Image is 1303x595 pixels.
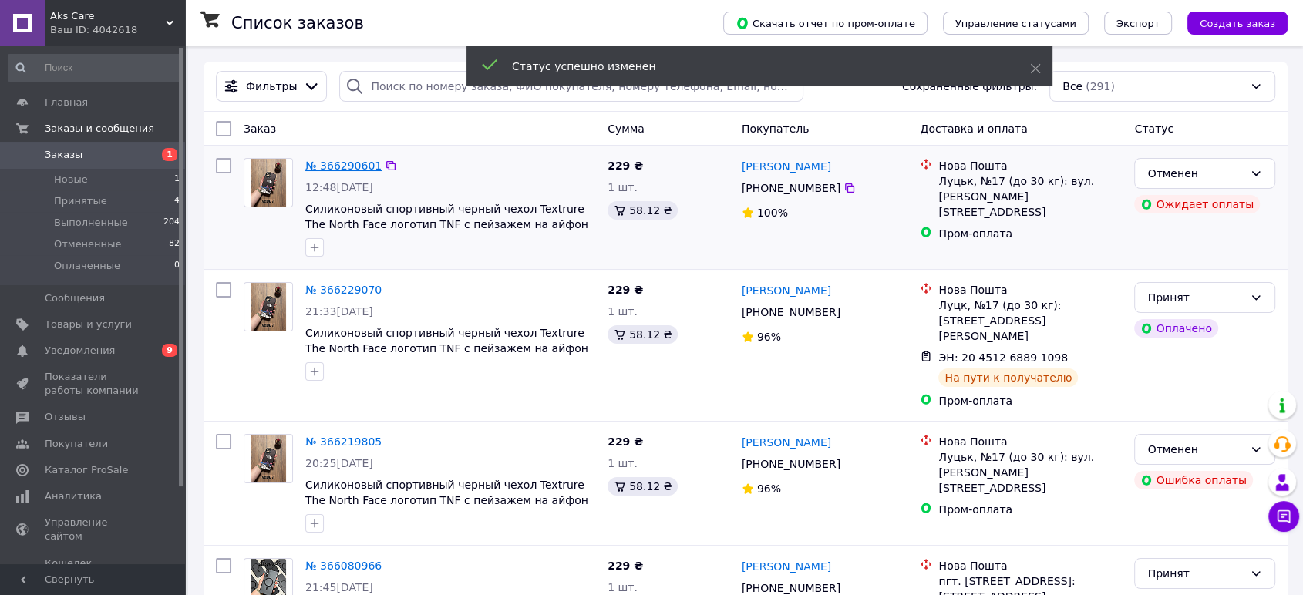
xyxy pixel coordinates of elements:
[757,331,781,343] span: 96%
[742,123,810,135] span: Покупатель
[608,435,643,448] span: 229 ₴
[246,79,297,94] span: Фильтры
[938,226,1122,241] div: Пром-оплата
[251,159,287,207] img: Фото товару
[1134,471,1253,489] div: Ошибка оплаты
[54,216,128,230] span: Выполненные
[757,482,781,495] span: 96%
[305,327,588,370] a: Силиконовый спортивный черный чехол Textrure The North Face логотип TNF с пейзажем на айфон iPhon...
[45,148,82,162] span: Заказы
[1147,441,1244,458] div: Отменен
[1104,12,1172,35] button: Экспорт
[45,291,105,305] span: Сообщения
[45,370,143,398] span: Показатели работы компании
[512,59,992,74] div: Статус успешно изменен
[305,435,382,448] a: № 366219805
[305,203,588,246] a: Силиконовый спортивный черный чехол Textrure The North Face логотип TNF с пейзажем на айфон iPhon...
[943,12,1089,35] button: Управление статусами
[174,194,180,208] span: 4
[1116,18,1160,29] span: Экспорт
[938,282,1122,297] div: Нова Пошта
[608,181,638,193] span: 1 шт.
[174,259,180,273] span: 0
[45,410,86,424] span: Отзывы
[305,560,382,572] a: № 366080966
[742,159,831,174] a: [PERSON_NAME]
[1268,501,1299,532] button: Чат с покупателем
[742,559,831,574] a: [PERSON_NAME]
[938,173,1122,220] div: Луцьк, №17 (до 30 кг): вул. [PERSON_NAME][STREET_ADDRESS]
[723,12,928,35] button: Скачать отчет по пром-оплате
[45,344,115,358] span: Уведомления
[8,54,181,82] input: Поиск
[608,305,638,318] span: 1 шт.
[742,435,831,450] a: [PERSON_NAME]
[169,237,180,251] span: 82
[45,122,154,136] span: Заказы и сообщения
[938,434,1122,449] div: Нова Пошта
[1086,80,1115,92] span: (291)
[305,160,382,172] a: № 366290601
[1147,289,1244,306] div: Принят
[920,123,1027,135] span: Доставка и оплата
[938,297,1122,344] div: Луцк, №17 (до 30 кг): [STREET_ADDRESS][PERSON_NAME]
[174,173,180,187] span: 1
[608,581,638,593] span: 1 шт.
[736,16,915,30] span: Скачать отчет по пром-оплате
[1134,195,1260,213] div: Ожидает оплаты
[45,96,88,109] span: Главная
[305,479,588,522] a: Силиконовый спортивный черный чехол Textrure The North Face логотип TNF с пейзажем на айфон iPhon...
[608,457,638,469] span: 1 шт.
[45,489,102,503] span: Аналитика
[163,216,180,230] span: 204
[244,434,293,483] a: Фото товару
[45,437,108,451] span: Покупатели
[955,18,1076,29] span: Управление статусами
[1147,565,1244,582] div: Принят
[608,160,643,172] span: 229 ₴
[231,14,364,32] h1: Список заказов
[305,581,373,593] span: 21:45[DATE]
[162,344,177,357] span: 9
[1062,79,1082,94] span: Все
[608,477,678,496] div: 58.12 ₴
[54,173,88,187] span: Новые
[938,351,1068,364] span: ЭН: 20 4512 6889 1098
[54,259,120,273] span: Оплаченные
[162,148,177,161] span: 1
[244,158,293,207] a: Фото товару
[938,368,1078,387] div: На пути к получателю
[45,516,143,543] span: Управление сайтом
[244,282,293,331] a: Фото товару
[938,158,1122,173] div: Нова Пошта
[1134,123,1173,135] span: Статус
[742,283,831,298] a: [PERSON_NAME]
[739,453,843,475] div: [PHONE_NUMBER]
[251,435,287,482] img: Фото товару
[1200,18,1275,29] span: Создать заказ
[54,194,107,208] span: Принятые
[305,457,373,469] span: 20:25[DATE]
[251,283,287,331] img: Фото товару
[1187,12,1288,35] button: Создать заказ
[305,284,382,296] a: № 366229070
[739,301,843,323] div: [PHONE_NUMBER]
[608,201,678,220] div: 58.12 ₴
[54,237,121,251] span: Отмененные
[45,556,143,584] span: Кошелек компании
[938,449,1122,496] div: Луцьк, №17 (до 30 кг): вул. [PERSON_NAME][STREET_ADDRESS]
[608,284,643,296] span: 229 ₴
[244,123,276,135] span: Заказ
[608,325,678,344] div: 58.12 ₴
[938,393,1122,408] div: Пром-оплата
[608,560,643,572] span: 229 ₴
[938,502,1122,517] div: Пром-оплата
[50,23,185,37] div: Ваш ID: 4042618
[739,177,843,199] div: [PHONE_NUMBER]
[1172,16,1288,29] a: Создать заказ
[757,207,788,219] span: 100%
[305,181,373,193] span: 12:48[DATE]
